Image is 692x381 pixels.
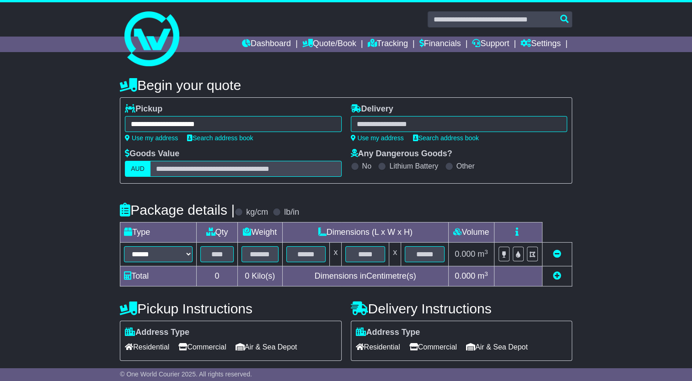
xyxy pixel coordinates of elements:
span: 0.000 [455,249,475,259]
a: Search address book [187,134,253,142]
label: Other [456,162,475,170]
label: Pickup [125,104,162,114]
a: Add new item [553,271,561,280]
td: Type [120,222,197,243]
span: © One World Courier 2025. All rights reserved. [120,370,252,378]
label: Goods Value [125,149,179,159]
label: No [362,162,371,170]
td: x [330,243,342,266]
label: AUD [125,161,150,177]
sup: 3 [484,270,488,277]
td: Total [120,266,197,286]
span: Commercial [178,340,226,354]
span: 0.000 [455,271,475,280]
h4: Pickup Instructions [120,301,341,316]
h4: Delivery Instructions [351,301,572,316]
td: Dimensions (L x W x H) [282,222,448,243]
a: Use my address [125,134,178,142]
td: Kilo(s) [237,266,282,286]
td: x [389,243,401,266]
a: Support [472,37,509,52]
td: Dimensions in Centimetre(s) [282,266,448,286]
label: lb/in [284,207,299,217]
span: Commercial [409,340,457,354]
label: Delivery [351,104,393,114]
span: m [477,249,488,259]
a: Settings [520,37,561,52]
span: Air & Sea Depot [466,340,528,354]
sup: 3 [484,249,488,255]
a: Use my address [351,134,404,142]
label: Any Dangerous Goods? [351,149,452,159]
span: m [477,271,488,280]
h4: Begin your quote [120,78,572,93]
a: Dashboard [242,37,291,52]
td: Volume [448,222,494,243]
label: Address Type [356,328,420,338]
span: Residential [125,340,169,354]
span: Residential [356,340,400,354]
a: Tracking [368,37,408,52]
a: Search address book [413,134,479,142]
td: Qty [197,222,238,243]
label: Lithium Battery [389,162,438,170]
label: kg/cm [246,207,268,217]
td: 0 [197,266,238,286]
td: Weight [237,222,282,243]
a: Remove this item [553,249,561,259]
label: Address Type [125,328,189,338]
span: 0 [245,271,249,280]
h4: Package details | [120,202,235,217]
span: Air & Sea Depot [236,340,297,354]
a: Financials [419,37,461,52]
a: Quote/Book [302,37,356,52]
